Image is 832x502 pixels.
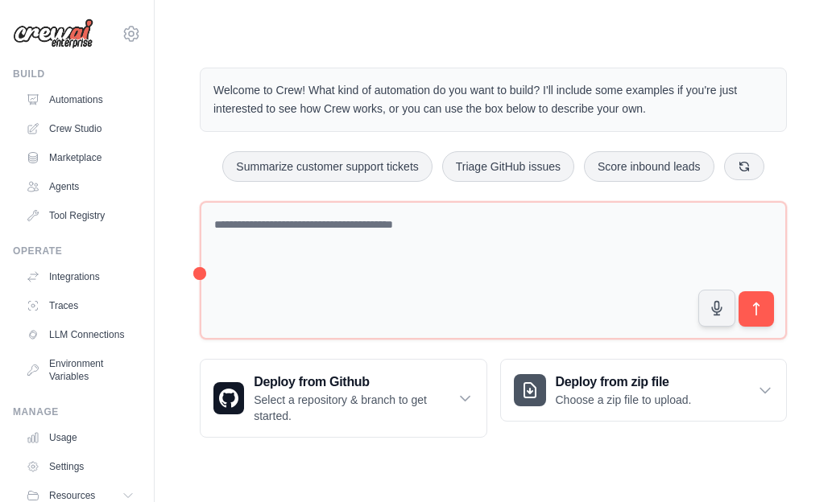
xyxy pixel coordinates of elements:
h3: Create an automation [524,376,774,397]
a: LLM Connections [19,322,141,348]
a: Marketplace [19,145,141,171]
a: Agents [19,174,141,200]
a: Settings [19,454,141,479]
button: Close walkthrough [783,355,795,367]
a: Usage [19,425,141,451]
a: Integrations [19,264,141,290]
div: Build [13,68,141,80]
p: Select a repository & branch to get started. [254,392,457,424]
a: Crew Studio [19,116,141,142]
button: Summarize customer support tickets [222,151,432,182]
p: Welcome to Crew! What kind of automation do you want to build? I'll include some examples if you'... [213,81,773,118]
div: Operate [13,245,141,257]
img: Logo [13,19,93,49]
a: Traces [19,293,141,319]
h3: Deploy from Github [254,372,457,392]
button: Triage GitHub issues [442,151,574,182]
a: Tool Registry [19,203,141,228]
span: Resources [49,489,95,502]
a: Environment Variables [19,351,141,389]
a: Automations [19,87,141,113]
p: Describe the automation you want to build, select an example option, or use the microphone to spe... [524,404,774,456]
button: Score inbound leads [584,151,714,182]
div: Manage [13,405,141,418]
span: Step 1 [536,358,569,370]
